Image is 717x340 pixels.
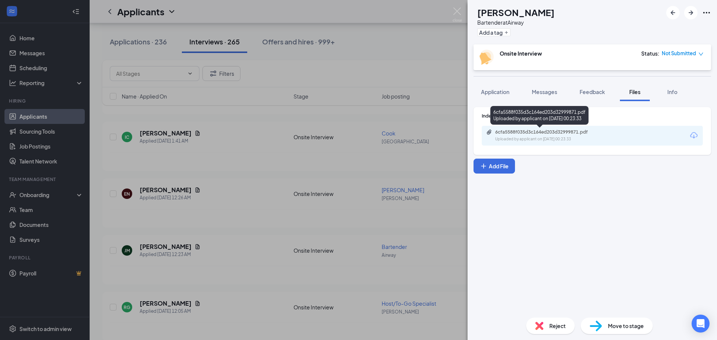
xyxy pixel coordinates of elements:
span: Files [629,88,640,95]
button: ArrowRight [684,6,698,19]
button: PlusAdd a tag [477,28,510,36]
h1: [PERSON_NAME] [477,6,555,19]
span: Reject [549,322,566,330]
div: 6cfa5588f035d3c164ed203d32999871.pdf Uploaded by applicant on [DATE] 00:23:33 [490,106,589,125]
b: Onsite Interview [500,50,542,57]
span: Feedback [580,88,605,95]
span: Messages [532,88,557,95]
span: Move to stage [608,322,644,330]
button: ArrowLeftNew [666,6,680,19]
span: Info [667,88,677,95]
div: Indeed Resume [482,113,703,119]
button: Add FilePlus [474,159,515,174]
svg: ArrowLeftNew [668,8,677,17]
a: Paperclip6cfa5588f035d3c164ed203d32999871.pdfUploaded by applicant on [DATE] 00:23:33 [486,129,607,142]
svg: ArrowRight [686,8,695,17]
span: down [698,52,704,57]
div: Open Intercom Messenger [692,315,710,333]
svg: Paperclip [486,129,492,135]
div: Uploaded by applicant on [DATE] 00:23:33 [495,136,607,142]
div: Bartender at Airway [477,19,555,26]
span: Not Submitted [662,50,696,57]
div: 6cfa5588f035d3c164ed203d32999871.pdf [495,129,600,135]
svg: Plus [504,30,509,35]
svg: Plus [480,162,487,170]
div: Status : [641,50,659,57]
span: Application [481,88,509,95]
svg: Ellipses [702,8,711,17]
svg: Download [689,131,698,140]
